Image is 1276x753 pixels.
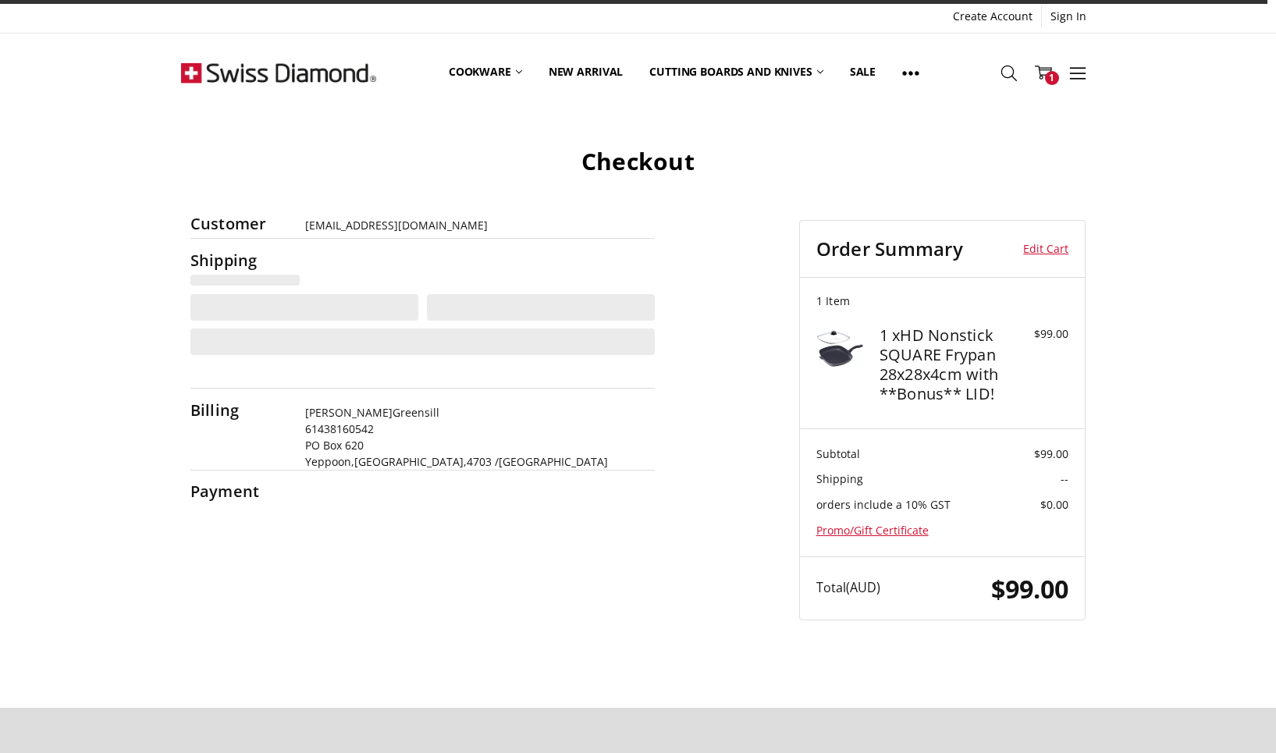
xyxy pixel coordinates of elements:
[190,250,289,270] h2: Shipping
[190,214,289,233] h2: Customer
[1034,446,1068,461] span: $99.00
[816,523,929,538] a: Promo/Gift Certificate
[305,438,364,453] span: PO Box 620
[305,421,374,436] span: 61438160542
[305,405,393,420] span: [PERSON_NAME]
[435,37,535,106] a: Cookware
[305,217,638,233] div: [EMAIL_ADDRESS][DOMAIN_NAME]
[889,37,933,108] a: Show All
[1009,237,1068,261] a: Edit Cart
[816,471,863,486] span: Shipping
[1042,5,1095,27] a: Sign In
[816,446,860,461] span: Subtotal
[1005,325,1068,342] div: $99.00
[467,454,499,469] span: 4703 /
[181,34,376,112] img: Free Shipping On Every Order
[837,37,889,106] a: Sale
[816,294,1069,308] h3: 1 Item
[499,454,608,469] span: [GEOGRAPHIC_DATA]
[1040,497,1068,512] span: $0.00
[181,147,1094,176] h1: Checkout
[1061,471,1068,486] span: --
[393,405,439,420] span: Greensill
[991,571,1068,606] span: $99.00
[535,37,636,106] a: New arrival
[305,454,354,469] span: Yeppoon,
[190,481,289,501] h2: Payment
[1045,71,1059,85] span: 1
[816,497,951,512] span: orders include a 10% GST
[636,37,837,106] a: Cutting boards and knives
[816,579,880,596] span: Total (AUD)
[944,5,1041,27] a: Create Account
[190,400,289,420] h2: Billing
[816,237,1009,261] h3: Order Summary
[880,325,1002,403] h4: 1 x HD Nonstick SQUARE Frypan 28x28x4cm with **Bonus** LID!
[1026,53,1061,92] a: 1
[354,454,467,469] span: [GEOGRAPHIC_DATA],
